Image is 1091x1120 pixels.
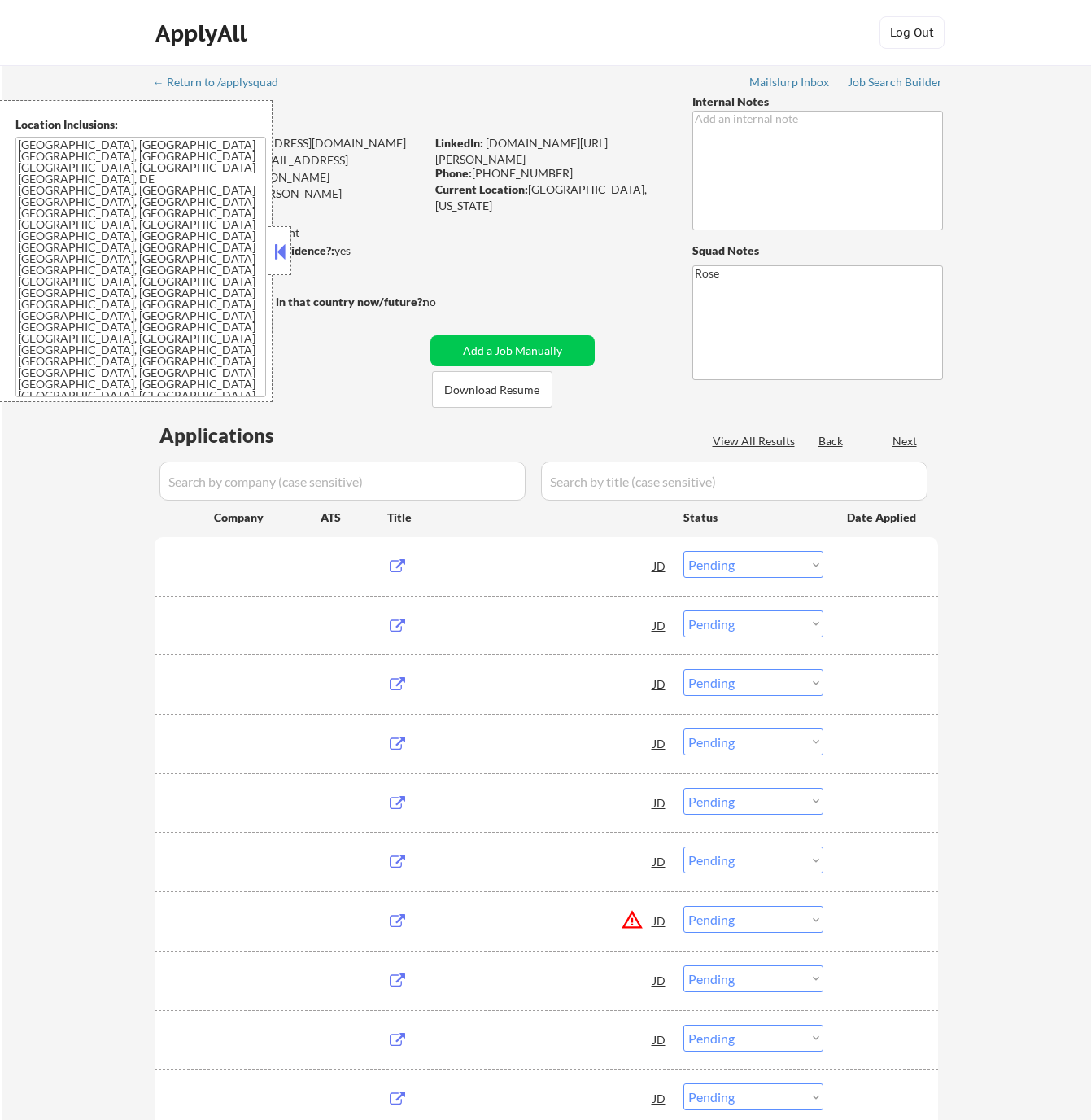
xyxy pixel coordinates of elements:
[683,502,823,532] div: Status
[652,728,668,758] div: JD
[652,965,668,995] div: JD
[621,908,644,931] button: warning_amber
[892,433,919,449] div: Next
[435,166,472,180] strong: Phone:
[435,182,666,213] div: [GEOGRAPHIC_DATA], [US_STATE]
[818,433,844,449] div: Back
[153,77,294,88] div: ← Return to /applysquad
[430,335,595,366] button: Add a Job Manually
[435,165,666,182] div: [PHONE_NUMBER]
[159,426,321,445] div: Applications
[652,788,668,817] div: JD
[432,371,552,408] button: Download Resume
[435,136,483,150] strong: LinkedIn:
[541,462,927,501] input: Search by title (case sensitive)
[652,1025,668,1054] div: JD
[652,610,668,640] div: JD
[214,510,321,526] div: Company
[652,669,668,698] div: JD
[159,462,526,501] input: Search by company (case sensitive)
[848,77,943,88] div: Job Search Builder
[713,433,800,449] div: View All Results
[847,510,919,526] div: Date Applied
[435,136,608,166] a: [DOMAIN_NAME][URL][PERSON_NAME]
[155,20,251,47] div: ApplyAll
[652,551,668,580] div: JD
[652,847,668,876] div: JD
[153,76,294,92] a: ← Return to /applysquad
[15,116,266,133] div: Location Inclusions:
[387,510,668,526] div: Title
[692,94,943,110] div: Internal Notes
[692,243,943,259] div: Squad Notes
[435,182,528,196] strong: Current Location:
[652,1083,668,1113] div: JD
[749,77,831,88] div: Mailslurp Inbox
[423,294,469,310] div: no
[321,510,387,526] div: ATS
[879,16,945,49] button: Log Out
[652,906,668,935] div: JD
[848,76,943,92] a: Job Search Builder
[749,76,831,92] a: Mailslurp Inbox
[155,106,489,126] div: [PERSON_NAME]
